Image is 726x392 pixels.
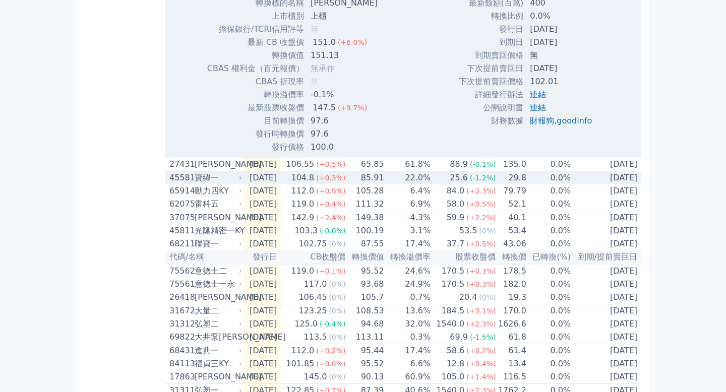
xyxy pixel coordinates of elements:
[329,333,345,341] span: (0%)
[316,174,345,182] span: (+0.3%)
[571,344,641,358] td: [DATE]
[496,331,526,344] td: 61.8
[169,331,192,343] div: 69822
[305,88,386,101] td: -0.1%
[305,127,386,141] td: 97.6
[346,224,385,237] td: 100.19
[571,184,641,198] td: [DATE]
[527,211,571,225] td: 0.0%
[385,171,432,185] td: 22.0%
[571,357,641,370] td: [DATE]
[244,198,281,211] td: [DATE]
[385,184,432,198] td: 6.4%
[458,101,524,114] td: 公開說明書
[305,10,386,23] td: 上櫃
[169,345,192,357] div: 68431
[305,114,386,127] td: 97.6
[195,172,240,184] div: 寶緯一
[244,344,281,358] td: [DATE]
[207,141,305,154] td: 發行價格
[571,158,641,171] td: [DATE]
[457,291,479,303] div: 20.4
[316,200,345,208] span: (+0.4%)
[466,320,496,328] span: (+2.3%)
[346,304,385,318] td: 108.53
[195,305,240,317] div: 大量二
[527,224,571,237] td: 0.0%
[466,373,496,381] span: (+1.4%)
[496,264,526,278] td: 178.5
[479,293,496,301] span: (0%)
[284,358,316,370] div: 101.85
[292,225,320,237] div: 103.3
[169,318,192,330] div: 31312
[496,250,526,264] th: 轉換價
[169,212,192,224] div: 37075
[289,212,316,224] div: 142.9
[302,278,329,290] div: 117.0
[385,211,432,225] td: -4.3%
[496,278,526,291] td: 182.0
[458,23,524,36] td: 發行日
[207,49,305,62] td: 轉換價值
[571,291,641,304] td: [DATE]
[311,63,335,73] span: 無承作
[434,318,466,330] div: 1540.0
[316,187,345,195] span: (+0.9%)
[195,238,240,250] div: 聯寶一
[169,172,192,184] div: 45581
[302,371,329,383] div: 145.0
[527,370,571,384] td: 0.0%
[311,36,338,48] div: 151.0
[296,305,329,317] div: 123.25
[496,184,526,198] td: 79.79
[571,304,641,318] td: [DATE]
[329,373,345,381] span: (0%)
[527,357,571,370] td: 0.0%
[346,171,385,185] td: 85.91
[169,371,192,383] div: 17863
[445,212,467,224] div: 59.9
[195,291,240,303] div: [PERSON_NAME]
[527,331,571,344] td: 0.0%
[296,291,329,303] div: 106.45
[244,291,281,304] td: [DATE]
[244,211,281,225] td: [DATE]
[385,224,432,237] td: 3.1%
[385,357,432,370] td: 6.6%
[244,331,281,344] td: [DATE]
[385,331,432,344] td: 0.3%
[466,347,496,355] span: (+0.2%)
[207,101,305,114] td: 最新股票收盤價
[329,280,345,288] span: (0%)
[195,265,240,277] div: 意德士二
[329,240,345,248] span: (0%)
[195,185,240,197] div: 動力四KY
[346,331,385,344] td: 113.11
[169,185,192,197] div: 65914
[207,23,305,36] td: 擔保銀行/TCRI信用評等
[458,62,524,75] td: 下次提前賣回日
[195,331,240,343] div: 大井泵[PERSON_NAME]
[571,317,641,331] td: [DATE]
[385,237,432,250] td: 17.4%
[439,265,466,277] div: 170.5
[346,264,385,278] td: 95.52
[289,172,316,184] div: 104.8
[169,278,192,290] div: 75561
[527,184,571,198] td: 0.0%
[458,75,524,88] td: 下次提前賣回價格
[530,116,554,125] a: 財報狗
[284,158,316,170] div: 106.55
[385,291,432,304] td: 0.7%
[244,278,281,291] td: [DATE]
[571,278,641,291] td: [DATE]
[316,347,345,355] span: (+0.2%)
[320,227,346,235] span: (-0.0%)
[338,38,367,46] span: (+6.0%)
[316,214,345,222] span: (+2.4%)
[496,304,526,318] td: 170.0
[385,370,432,384] td: 60.9%
[439,278,466,290] div: 170.5
[448,158,470,170] div: 88.9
